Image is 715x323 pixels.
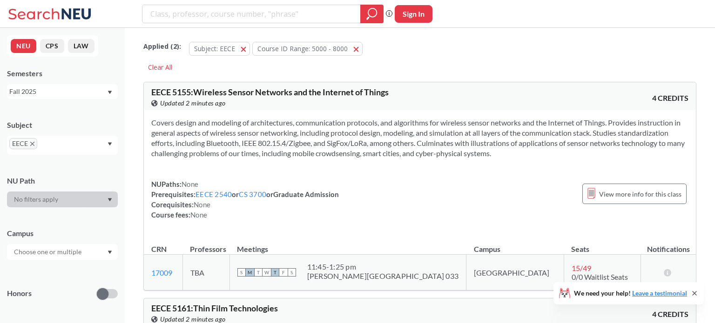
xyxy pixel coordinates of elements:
[108,91,112,94] svg: Dropdown arrow
[182,180,198,188] span: None
[196,190,232,198] a: EECE 2540
[263,268,271,277] span: W
[151,179,339,220] div: NUPaths: Prerequisites: or or Graduate Admission Corequisites: Course fees:
[271,268,279,277] span: T
[366,7,378,20] svg: magnifying glass
[572,272,628,281] span: 0/0 Waitlist Seats
[68,39,94,53] button: LAW
[7,84,118,99] div: Fall 2025Dropdown arrow
[652,309,688,319] span: 4 CREDITS
[652,93,688,103] span: 4 CREDITS
[151,303,278,313] span: EECE 5161 : Thin Film Technologies
[182,255,229,290] td: TBA
[108,142,112,146] svg: Dropdown arrow
[257,44,348,53] span: Course ID Range: 5000 - 8000
[572,264,591,272] span: 15 / 49
[564,235,641,255] th: Seats
[599,188,681,200] span: View more info for this class
[7,176,118,186] div: NU Path
[466,255,564,290] td: [GEOGRAPHIC_DATA]
[151,87,389,97] span: EECE 5155 : Wireless Sensor Networks and the Internet of Things
[254,268,263,277] span: T
[151,118,688,158] section: Covers design and modeling of architectures, communication protocols, and algorithms for wireless...
[360,5,384,23] div: magnifying glass
[149,6,354,22] input: Class, professor, course number, "phrase"
[239,190,266,198] a: CS 3700
[143,41,181,52] span: Applied ( 2 ):
[7,120,118,130] div: Subject
[395,5,432,23] button: Sign In
[9,86,107,97] div: Fall 2025
[160,98,226,108] span: Updated 2 minutes ago
[632,289,687,297] a: Leave a testimonial
[574,290,687,297] span: We need your help!
[7,191,118,207] div: Dropdown arrow
[9,246,88,257] input: Choose one or multiple
[189,42,250,56] button: Subject: EECE
[307,271,459,281] div: [PERSON_NAME][GEOGRAPHIC_DATA] 033
[7,136,118,155] div: EECEX to remove pillDropdown arrow
[182,235,229,255] th: Professors
[151,244,167,254] div: CRN
[11,39,36,53] button: NEU
[108,250,112,254] svg: Dropdown arrow
[7,244,118,260] div: Dropdown arrow
[7,68,118,79] div: Semesters
[307,262,459,271] div: 11:45 - 1:25 pm
[190,211,207,219] span: None
[279,268,288,277] span: F
[7,288,32,299] p: Honors
[641,235,696,255] th: Notifications
[194,44,235,53] span: Subject: EECE
[7,228,118,238] div: Campus
[108,198,112,202] svg: Dropdown arrow
[466,235,564,255] th: Campus
[237,268,246,277] span: S
[143,60,177,74] div: Clear All
[246,268,254,277] span: M
[40,39,64,53] button: CPS
[252,42,363,56] button: Course ID Range: 5000 - 8000
[30,142,34,146] svg: X to remove pill
[229,235,466,255] th: Meetings
[288,268,296,277] span: S
[194,200,210,209] span: None
[9,138,37,149] span: EECEX to remove pill
[151,268,172,277] a: 17009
